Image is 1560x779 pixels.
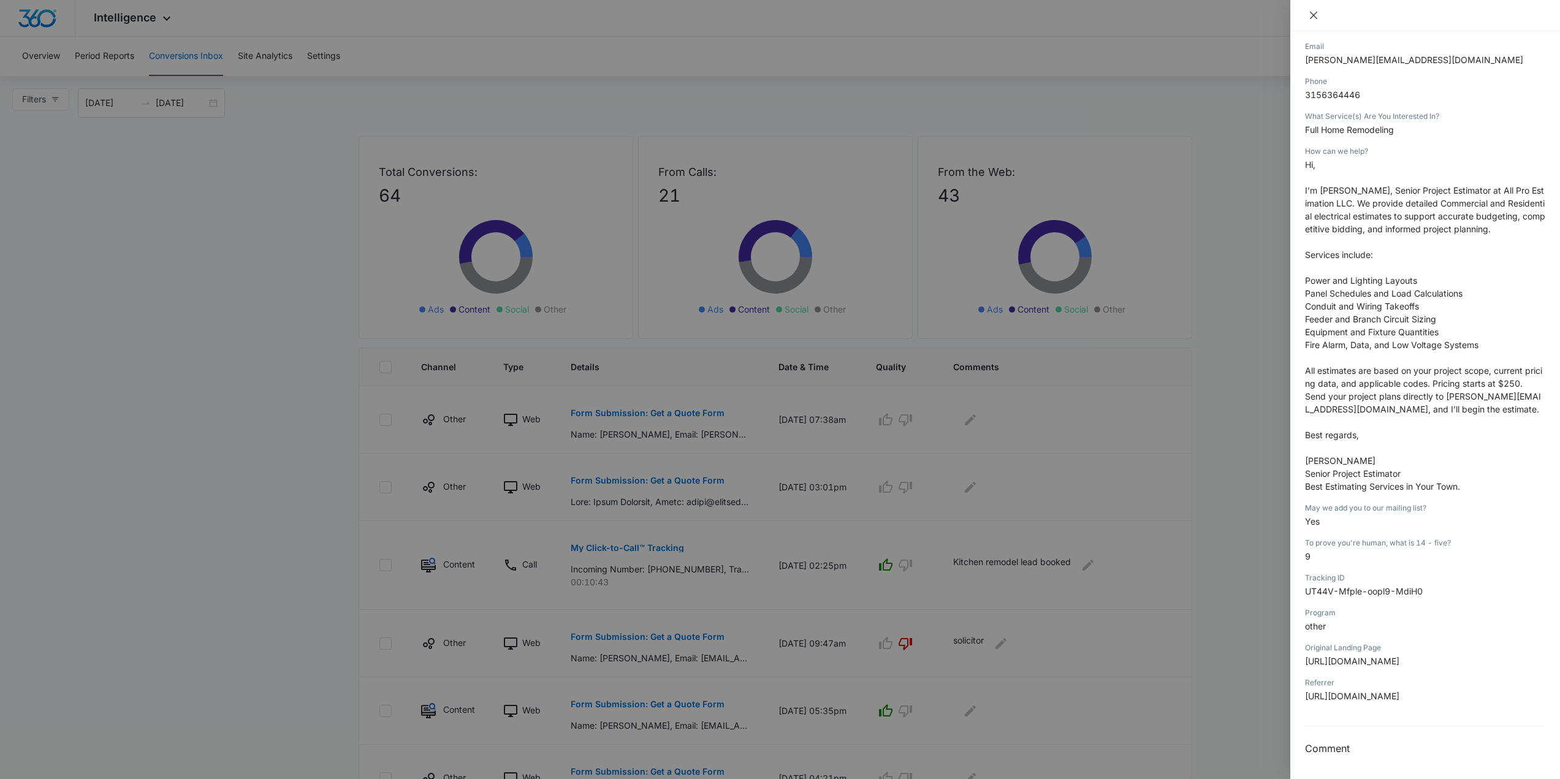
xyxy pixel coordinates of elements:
span: Send your project plans directly to [PERSON_NAME][EMAIL_ADDRESS][DOMAIN_NAME], and I’ll begin the... [1305,391,1541,414]
span: [PERSON_NAME][EMAIL_ADDRESS][DOMAIN_NAME] [1305,55,1523,65]
span: Yes [1305,516,1320,526]
div: Original Landing Page [1305,642,1545,653]
span: Best Estimating Services in Your Town. [1305,481,1460,492]
div: Tracking ID [1305,572,1545,583]
span: [URL][DOMAIN_NAME] [1305,656,1399,666]
div: To prove you're human, what is 14 - five? [1305,538,1545,549]
button: Close [1305,10,1322,21]
span: other [1305,621,1326,631]
span: UT44V-Mfple-oopl9-MdiH0 [1305,586,1423,596]
div: Program [1305,607,1545,618]
span: Hi, [1305,159,1315,170]
span: Feeder and Branch Circuit Sizing [1305,314,1436,324]
div: Referrer [1305,677,1545,688]
span: I’m [PERSON_NAME], Senior Project Estimator at All Pro Estimation LLC. We provide detailed Commer... [1305,185,1545,234]
span: Panel Schedules and Load Calculations [1305,288,1463,298]
h3: Comment [1305,741,1545,756]
span: Equipment and Fixture Quantities [1305,327,1439,337]
span: Power and Lighting Layouts [1305,275,1417,286]
div: Email [1305,41,1545,52]
span: Services include: [1305,249,1373,260]
span: 9 [1305,551,1311,561]
span: Full Home Remodeling [1305,124,1394,135]
span: [URL][DOMAIN_NAME] [1305,691,1399,701]
div: Phone [1305,76,1545,87]
span: Senior Project Estimator [1305,468,1401,479]
span: close [1309,10,1318,20]
span: All estimates are based on your project scope, current pricing data, and applicable codes. Pricin... [1305,365,1542,389]
span: 3156364446 [1305,89,1360,100]
span: Fire Alarm, Data, and Low Voltage Systems [1305,340,1478,350]
div: What Service(s) Are You Interested In? [1305,111,1545,122]
span: [PERSON_NAME] [1305,455,1375,466]
div: May we add you to our mailing list? [1305,503,1545,514]
span: Best regards, [1305,430,1359,440]
div: How can we help? [1305,146,1545,157]
span: Conduit and Wiring Takeoffs [1305,301,1419,311]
